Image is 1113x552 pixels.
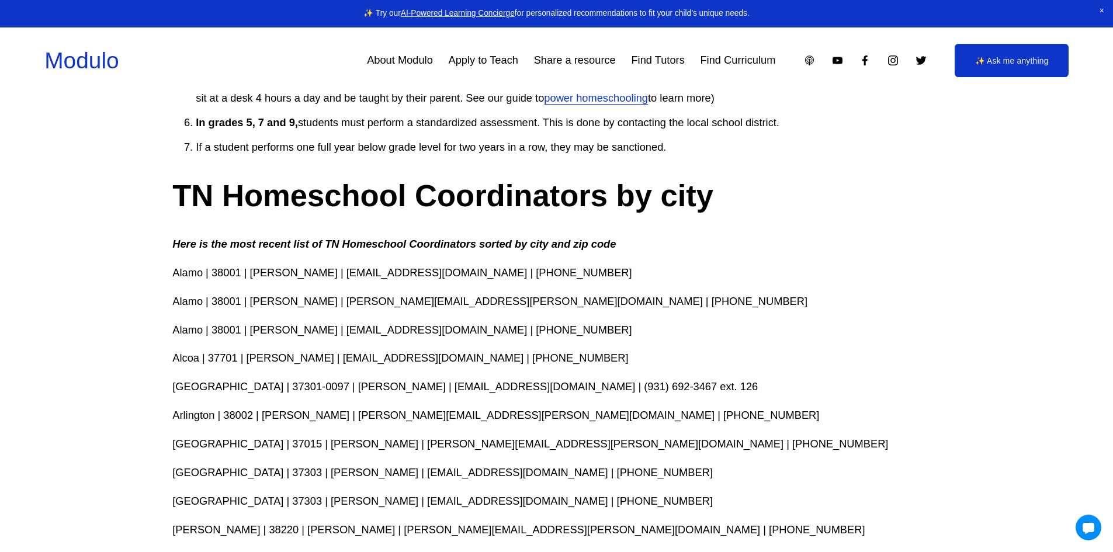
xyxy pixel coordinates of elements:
[172,263,940,283] p: Alamo | 38001 | [PERSON_NAME] | [EMAIL_ADDRESS][DOMAIN_NAME] | [PHONE_NUMBER]
[831,54,844,67] a: YouTube
[196,113,940,133] p: students must perform a standardized assessment. This is done by contacting the local school dist...
[367,50,433,71] a: About Modulo
[172,377,940,397] p: [GEOGRAPHIC_DATA] | 37301-0097 | [PERSON_NAME] | [EMAIL_ADDRESS][DOMAIN_NAME] | (931) 692-3467 ex...
[172,238,616,250] em: Here is the most recent list of TN Homeschool Coordinators sorted by city and zip code
[915,54,927,67] a: Twitter
[631,50,684,71] a: Find Tutors
[534,50,616,71] a: Share a resource
[803,54,816,67] a: Apple Podcasts
[172,520,940,540] p: [PERSON_NAME] | 38220 | [PERSON_NAME] | [PERSON_NAME][EMAIL_ADDRESS][PERSON_NAME][DOMAIN_NAME] | ...
[955,44,1069,77] a: ✨ Ask me anything
[172,435,940,454] p: [GEOGRAPHIC_DATA] | 37015 | [PERSON_NAME] | [PERSON_NAME][EMAIL_ADDRESS][PERSON_NAME][DOMAIN_NAME...
[172,321,940,340] p: Alamo | 38001 | [PERSON_NAME] | [EMAIL_ADDRESS][DOMAIN_NAME] | [PHONE_NUMBER]
[172,349,940,368] p: Alcoa | 37701 | [PERSON_NAME] | [EMAIL_ADDRESS][DOMAIN_NAME] | [PHONE_NUMBER]
[401,9,515,18] a: AI-Powered Learning Concierge
[196,116,298,129] strong: In grades 5, 7 and 9,
[859,54,871,67] a: Facebook
[172,178,713,213] strong: TN Homeschool Coordinators by city
[887,54,899,67] a: Instagram
[700,50,775,71] a: Find Curriculum
[544,92,648,104] a: power homeschooling
[196,138,940,157] p: If a student performs one full year below grade level for two years in a row, they may be sanctio...
[449,50,518,71] a: Apply to Teach
[172,406,940,425] p: Arlington | 38002 | [PERSON_NAME] | [PERSON_NAME][EMAIL_ADDRESS][PERSON_NAME][DOMAIN_NAME] | [PHO...
[172,463,940,482] p: [GEOGRAPHIC_DATA] | 37303 | [PERSON_NAME] | [EMAIL_ADDRESS][DOMAIN_NAME] | [PHONE_NUMBER]
[44,48,119,73] a: Modulo
[172,492,940,511] p: [GEOGRAPHIC_DATA] | 37303 | [PERSON_NAME] | [EMAIL_ADDRESS][DOMAIN_NAME] | [PHONE_NUMBER]
[172,292,940,311] p: Alamo | 38001 | [PERSON_NAME] | [PERSON_NAME][EMAIL_ADDRESS][PERSON_NAME][DOMAIN_NAME] | [PHONE_N...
